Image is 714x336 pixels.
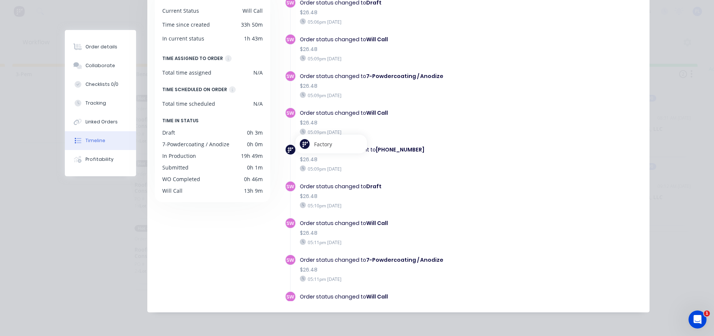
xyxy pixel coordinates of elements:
[300,202,520,209] div: 05:10pm [DATE]
[65,112,136,131] button: Linked Orders
[162,140,229,148] div: 7-Powdercoating / Anodize
[300,9,520,16] div: $26.48
[241,21,263,28] div: 33h 50m
[300,192,520,200] div: $26.48
[300,156,520,163] div: $26.48
[244,187,263,195] div: 13h 9m
[314,140,332,148] span: Factory
[300,239,520,246] div: 05:11pm [DATE]
[65,94,136,112] button: Tracking
[247,163,263,171] div: 0h 1m
[300,129,520,135] div: 05:09pm [DATE]
[300,18,520,25] div: 05:06pm [DATE]
[300,72,520,80] div: Order status changed to
[286,256,294,264] span: SW
[300,45,520,53] div: $26.48
[162,175,200,183] div: WO Completed
[65,37,136,56] button: Order details
[162,187,183,195] div: Will Call
[85,100,106,106] div: Tracking
[300,293,520,301] div: Order status changed to
[65,150,136,169] button: Profitability
[366,293,388,300] b: Will Call
[162,85,227,94] div: TIME SCHEDULED ON ORDER
[286,183,294,190] span: SW
[366,219,388,227] b: Will Call
[253,100,263,108] div: N/A
[65,131,136,150] button: Timeline
[300,146,520,154] div: Workflow notification sent to
[85,81,118,88] div: Checklists 0/0
[366,183,382,190] b: Draft
[300,92,520,99] div: 05:09pm [DATE]
[162,7,199,15] div: Current Status
[253,69,263,76] div: N/A
[366,72,443,80] b: 7-Powdercoating / Anodize
[286,36,294,43] span: SW
[242,7,263,15] div: Will Call
[704,310,710,316] span: 1
[366,36,388,43] b: Will Call
[286,73,294,80] span: SW
[286,109,294,117] span: SW
[162,152,196,160] div: In Production
[300,55,520,62] div: 05:09pm [DATE]
[300,36,520,43] div: Order status changed to
[300,82,520,90] div: $26.48
[162,34,204,42] div: In current status
[689,310,707,328] iframe: Intercom live chat
[300,183,520,190] div: Order status changed to
[366,109,388,117] b: Will Call
[65,56,136,75] button: Collaborate
[162,129,175,136] div: Draft
[244,34,263,42] div: 1h 43m
[247,140,263,148] div: 0h 0m
[162,21,210,28] div: Time since created
[85,156,114,163] div: Profitability
[162,100,215,108] div: Total time scheduled
[300,229,520,237] div: $26.48
[300,165,520,172] div: 05:09pm [DATE]
[85,43,117,50] div: Order details
[241,152,263,160] div: 19h 49m
[244,175,263,183] div: 0h 46m
[162,54,223,63] div: TIME ASSIGNED TO ORDER
[376,146,424,153] b: [PHONE_NUMBER]
[300,256,520,264] div: Order status changed to
[85,137,105,144] div: Timeline
[162,163,189,171] div: Submitted
[300,119,520,127] div: $26.48
[300,109,520,117] div: Order status changed to
[247,129,263,136] div: 0h 3m
[85,118,118,125] div: Linked Orders
[287,147,293,153] img: Factory Icon
[65,75,136,94] button: Checklists 0/0
[162,117,199,125] span: TIME IN STATUS
[300,266,520,274] div: $26.48
[302,141,308,147] img: Factory Icon
[366,256,443,264] b: 7-Powdercoating / Anodize
[300,276,520,282] div: 05:11pm [DATE]
[300,219,520,227] div: Order status changed to
[162,69,211,76] div: Total time assigned
[286,293,294,300] span: SW
[286,220,294,227] span: SW
[85,62,115,69] div: Collaborate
